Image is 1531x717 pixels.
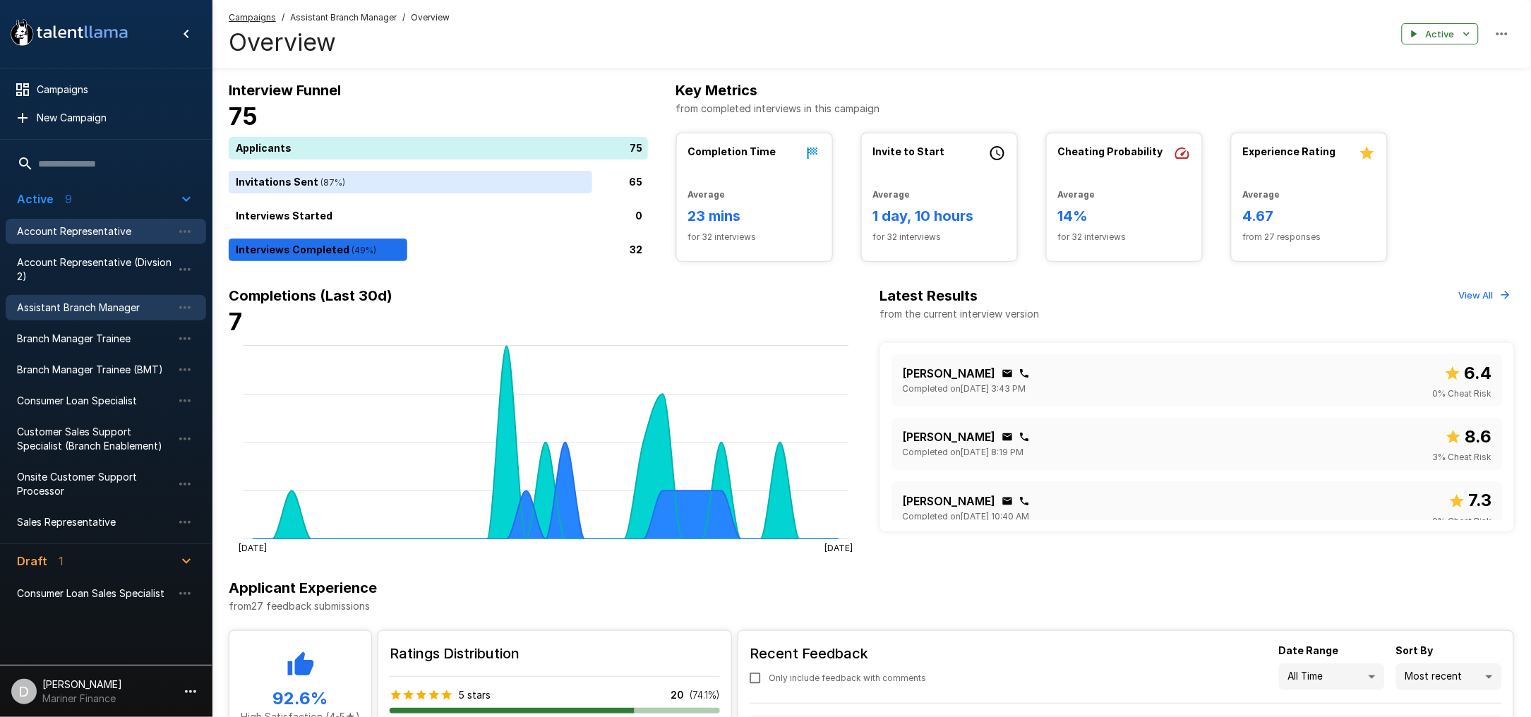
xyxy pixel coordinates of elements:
h6: 4.67 [1243,205,1376,227]
p: ( 74.1 %) [690,688,720,702]
p: from 27 feedback submissions [229,599,1514,613]
p: [PERSON_NAME] [903,365,996,382]
p: 0 [636,209,643,224]
tspan: [DATE] [824,542,853,553]
b: Date Range [1279,644,1339,656]
div: All Time [1279,663,1385,690]
span: Assistant Branch Manager [290,11,397,25]
b: Interview Funnel [229,82,341,99]
span: Only include feedback with comments [769,671,926,685]
b: 7 [229,307,242,336]
button: View All [1455,284,1514,306]
b: 8.6 [1465,426,1491,447]
span: Overall score out of 10 [1445,423,1491,450]
b: Average [873,189,911,200]
p: 65 [630,175,643,190]
p: 32 [630,243,643,258]
p: 75 [630,141,643,156]
b: 75 [229,102,258,131]
span: for 32 interviews [873,230,1006,244]
b: Key Metrics [676,82,758,99]
span: for 32 interviews [1058,230,1191,244]
span: Overall score out of 10 [1444,360,1491,387]
b: Completion Time [688,145,776,157]
span: for 32 interviews [688,230,821,244]
h6: 1 day, 10 hours [873,205,1006,227]
button: Active [1402,23,1479,45]
div: Click to copy [1019,368,1030,379]
h4: Overview [229,28,450,57]
b: Experience Rating [1243,145,1336,157]
h6: 14% [1058,205,1191,227]
div: Click to copy [1019,431,1030,442]
p: [PERSON_NAME] [903,428,996,445]
div: Click to copy [1002,495,1013,507]
span: 3 % Cheat Risk [1432,450,1491,464]
b: 7.3 [1468,490,1491,510]
span: 0 % Cheat Risk [1432,514,1491,529]
span: 0 % Cheat Risk [1432,387,1491,401]
h6: Ratings Distribution [390,642,720,665]
span: from 27 responses [1243,230,1376,244]
b: Average [1243,189,1280,200]
p: [PERSON_NAME] [903,493,996,510]
u: Campaigns [229,12,276,23]
p: 20 [671,688,684,702]
b: Sort By [1396,644,1434,656]
b: Latest Results [880,287,978,304]
b: Average [688,189,726,200]
span: Completed on [DATE] 3:43 PM [903,382,1026,396]
p: 5 stars [459,688,491,702]
span: Completed on [DATE] 10:40 AM [903,510,1030,524]
span: Overall score out of 10 [1448,487,1491,514]
h6: 23 mins [688,205,821,227]
div: Most recent [1396,663,1502,690]
tspan: [DATE] [239,542,267,553]
b: Completions (Last 30d) [229,287,392,304]
b: Invite to Start [873,145,945,157]
div: Click to copy [1002,431,1013,442]
span: / [402,11,405,25]
div: Click to copy [1019,495,1030,507]
b: 6.4 [1464,363,1491,383]
p: from the current interview version [880,307,1040,321]
b: Cheating Probability [1058,145,1163,157]
span: Overview [411,11,450,25]
b: Average [1058,189,1095,200]
span: Completed on [DATE] 8:19 PM [903,445,1024,459]
div: Click to copy [1002,368,1013,379]
b: Applicant Experience [229,579,377,596]
h5: 92.6 % [241,687,360,710]
h6: Recent Feedback [750,642,937,665]
span: / [282,11,284,25]
p: from completed interviews in this campaign [676,102,1514,116]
